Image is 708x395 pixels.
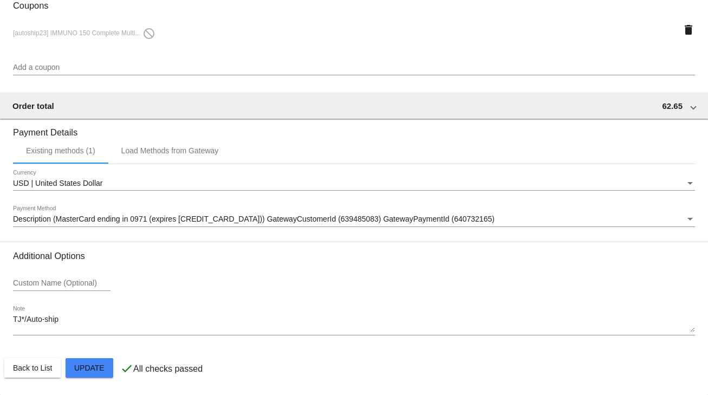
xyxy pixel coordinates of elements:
[13,251,695,261] h3: Additional Options
[66,358,113,378] button: Update
[142,27,155,40] mat-icon: do_not_disturb
[133,364,203,374] p: All checks passed
[13,179,695,188] mat-select: Currency
[26,146,95,155] div: Existing methods (1)
[13,29,155,37] span: [autoship23] IMMUNO 150 Complete Multi...
[13,63,695,72] input: Add a coupon
[682,23,695,36] mat-icon: delete
[12,101,54,111] span: Order total
[74,364,105,372] span: Update
[13,215,695,224] mat-select: Payment Method
[4,358,61,378] button: Back to List
[13,215,495,223] span: Description (MasterCard ending in 0971 (expires [CREDIT_CARD_DATA])) GatewayCustomerId (639485083...
[13,119,695,138] h3: Payment Details
[13,279,111,288] input: Custom Name (Optional)
[13,179,102,187] span: USD | United States Dollar
[120,362,133,375] mat-icon: check
[121,146,219,155] div: Load Methods from Gateway
[662,101,683,111] span: 62.65
[13,364,52,372] span: Back to List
